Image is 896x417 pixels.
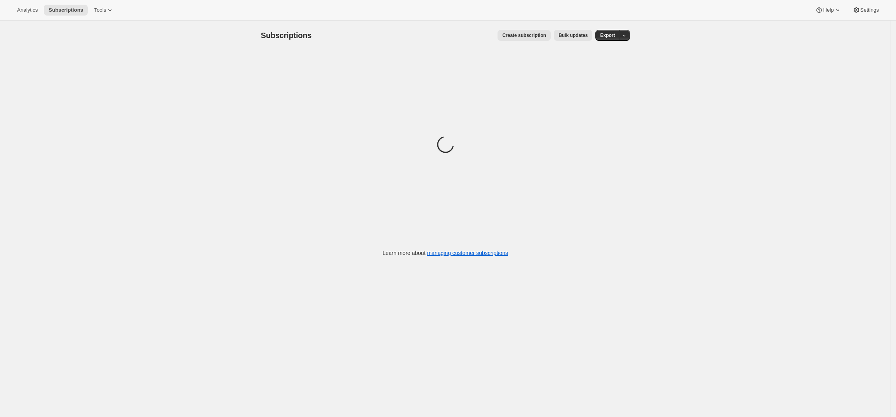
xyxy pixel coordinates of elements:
button: Analytics [12,5,42,16]
a: managing customer subscriptions [427,250,508,256]
button: Settings [848,5,884,16]
span: Subscriptions [49,7,83,13]
span: Export [600,32,615,38]
span: Help [823,7,833,13]
span: Subscriptions [261,31,312,40]
button: Subscriptions [44,5,88,16]
p: Learn more about [383,249,508,257]
span: Create subscription [502,32,546,38]
button: Tools [89,5,118,16]
span: Settings [860,7,879,13]
span: Tools [94,7,106,13]
button: Export [595,30,619,41]
span: Bulk updates [558,32,588,38]
button: Bulk updates [554,30,592,41]
button: Help [811,5,846,16]
button: Create subscription [498,30,551,41]
span: Analytics [17,7,38,13]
